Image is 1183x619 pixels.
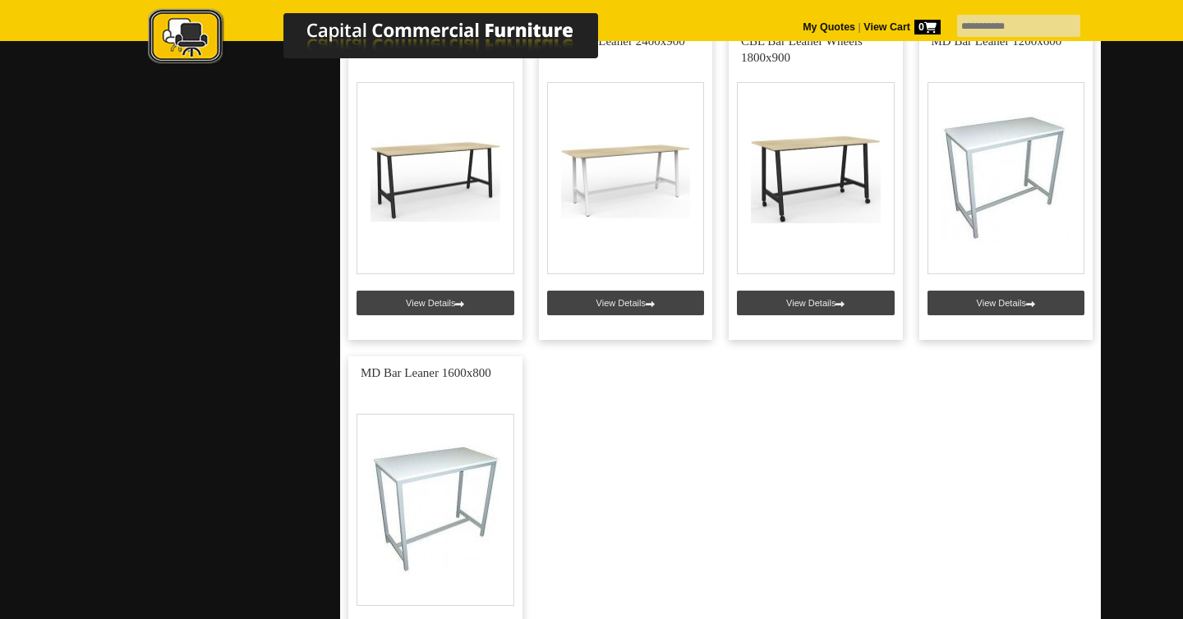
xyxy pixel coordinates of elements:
img: Capital Commercial Furniture Logo [103,8,678,68]
strong: View Cart [863,21,941,33]
a: Capital Commercial Furniture Logo [103,8,678,73]
span: 0 [914,20,941,34]
a: View Cart0 [861,21,941,33]
a: My Quotes [803,21,855,33]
